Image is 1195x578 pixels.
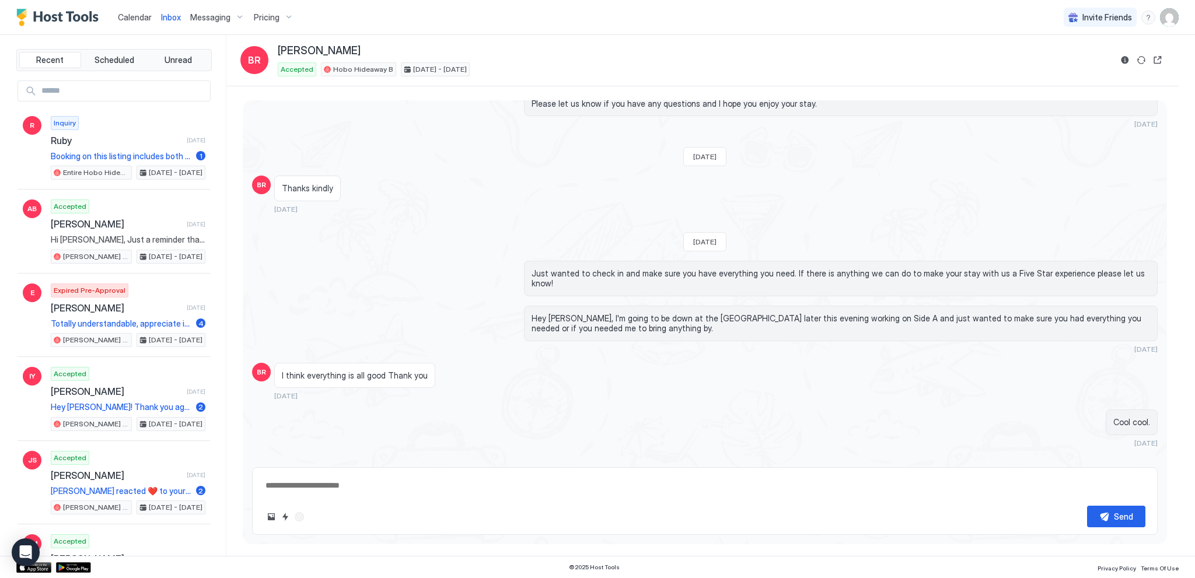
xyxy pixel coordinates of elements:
button: Upload image [264,510,278,524]
span: I think everything is all good Thank you [282,370,428,381]
a: Google Play Store [56,562,91,573]
span: [DATE] [1134,439,1158,447]
span: Accepted [54,369,86,379]
span: Hey [PERSON_NAME], I'm going to be down at the [GEOGRAPHIC_DATA] later this evening working on Si... [532,313,1150,334]
a: Privacy Policy [1098,561,1136,573]
span: Thanks kindly [282,183,333,194]
a: App Store [16,562,51,573]
span: [PERSON_NAME] [51,386,182,397]
span: Messaging [190,12,230,23]
span: IY [29,371,36,381]
span: [DATE] - [DATE] [149,419,202,429]
span: Cool cool. [1113,417,1150,428]
a: Terms Of Use [1141,561,1179,573]
span: Calendar [118,12,152,22]
span: BR [257,180,266,190]
span: [DATE] [1134,345,1158,353]
span: [DATE] - [DATE] [149,335,202,345]
span: Inquiry [54,118,76,128]
span: AB [27,204,37,214]
div: Send [1114,510,1133,523]
span: [DATE] [187,471,205,479]
span: R [30,120,34,131]
span: Hey [PERSON_NAME]! Thank you again for being such a great guest. We truly love sharing everything... [51,402,191,412]
span: Terms Of Use [1141,565,1179,572]
span: Accepted [54,453,86,463]
span: Entire Hobo Hideaway [63,167,129,178]
span: [DATE] - [DATE] [149,251,202,262]
button: Quick reply [278,510,292,524]
span: [PERSON_NAME] [51,553,182,565]
span: [DATE] [187,220,205,228]
span: [PERSON_NAME] Tiny House [63,335,129,345]
span: [PERSON_NAME] Tiny House [63,251,129,262]
span: Pricing [254,12,279,23]
span: [DATE] - [DATE] [413,64,467,75]
span: Invite Friends [1082,12,1132,23]
span: Recent [36,55,64,65]
span: [DATE] [274,205,298,213]
span: Accepted [281,64,313,75]
span: [PERSON_NAME] [51,470,182,481]
span: Expired Pre-Approval [54,285,125,296]
span: [DATE] [693,237,717,246]
span: Accepted [54,536,86,547]
div: User profile [1160,8,1179,27]
span: BR [248,53,261,67]
span: [PERSON_NAME] Tiny House [63,419,129,429]
span: 4 [198,319,204,328]
span: Hi [PERSON_NAME], Just a reminder that your check-out is [DATE] at 11am. Please make sure to clea... [51,234,205,245]
button: Scheduled [83,52,145,68]
span: Ruby [51,135,182,146]
span: [PERSON_NAME] reacted ❤️ to your message "Hi [PERSON_NAME], Thanks for booking our cozy little ca... [51,486,191,496]
span: JS [28,455,37,465]
span: [DATE] [274,391,298,400]
span: Unread [165,55,192,65]
span: Scheduled [95,55,134,65]
button: Recent [19,52,81,68]
div: tab-group [16,49,212,71]
span: © 2025 Host Tools [569,563,620,571]
span: [PERSON_NAME] Tiny House [63,502,129,513]
span: BR [257,367,266,377]
span: Hobo Hideaway B [333,64,393,75]
button: Scheduled Messages [1049,457,1158,472]
span: [DATE] [187,388,205,395]
span: [DATE] [187,304,205,311]
button: Unread [147,52,209,68]
span: Accepted [54,201,86,212]
span: [PERSON_NAME] [51,218,182,230]
button: Sync reservation [1134,53,1148,67]
button: Send [1087,506,1145,527]
span: Booking on this listing includes both units. [51,151,191,162]
span: [DATE] [187,136,205,144]
span: Privacy Policy [1098,565,1136,572]
span: 2 [198,402,203,411]
span: Just wanted to check in and make sure you have everything you need. If there is anything we can d... [532,268,1150,289]
button: Open reservation [1151,53,1165,67]
span: [DATE] [1134,120,1158,128]
span: 2 [198,486,203,495]
span: 1 [200,152,202,160]
span: E [30,288,34,298]
input: Input Field [37,81,210,101]
span: Inbox [161,12,181,22]
div: menu [1141,10,1155,24]
span: [DATE] - [DATE] [149,167,202,178]
a: Host Tools Logo [16,9,104,26]
button: Reservation information [1118,53,1132,67]
span: [PERSON_NAME] [51,302,182,314]
a: Inbox [161,11,181,23]
span: [DATE] [693,152,717,161]
a: Calendar [118,11,152,23]
span: Totally understandable, appreciate it! ❤️ [51,318,191,329]
span: [DATE] [187,555,205,563]
span: [PERSON_NAME] [278,44,361,58]
div: Open Intercom Messenger [12,538,40,566]
span: [DATE] - [DATE] [149,502,202,513]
